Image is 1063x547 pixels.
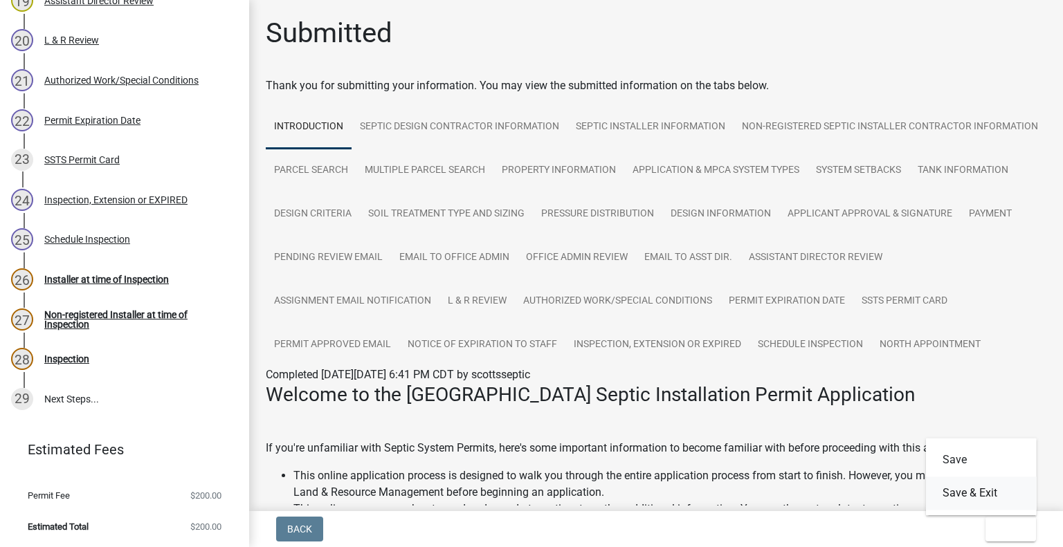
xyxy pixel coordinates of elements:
div: 23 [11,149,33,171]
button: Exit [985,517,1036,541]
a: Inspection, Extension or EXPIRED [565,323,749,367]
button: Back [276,517,323,541]
div: Non-registered Installer at time of Inspection [44,310,227,329]
a: Introduction [266,105,352,149]
h3: Welcome to the [GEOGRAPHIC_DATA] Septic Installation Permit Application [266,383,1046,407]
a: Multiple Parcel Search [356,149,493,193]
span: Permit Fee [28,491,70,500]
div: Authorized Work/Special Conditions [44,75,199,85]
a: Notice of Expiration to Staff [399,323,565,367]
button: Save [926,443,1037,476]
div: Exit [926,438,1037,515]
a: Permit Approved Email [266,323,399,367]
div: 24 [11,189,33,211]
div: 20 [11,29,33,51]
a: Property Information [493,149,624,193]
span: Back [287,523,312,535]
a: Payment [961,192,1020,237]
a: Schedule Inspection [749,323,871,367]
a: Design Information [662,192,779,237]
a: SSTS Permit Card [853,279,956,324]
a: Soil Treatment Type and Sizing [360,192,533,237]
div: 21 [11,69,33,91]
span: $200.00 [190,491,221,500]
div: 25 [11,228,33,250]
span: Estimated Total [28,522,89,531]
a: Assistant Director Review [741,236,891,280]
a: System Setbacks [808,149,909,193]
a: Pressure Distribution [533,192,662,237]
div: 27 [11,308,33,331]
a: Email to Office Admin [391,236,518,280]
a: Tank Information [909,149,1017,193]
a: Septic Design Contractor Information [352,105,567,149]
a: Application & MPCA System Types [624,149,808,193]
div: L & R Review [44,35,99,45]
div: Permit Expiration Date [44,115,140,125]
p: If you're unfamiliar with Septic System Permits, here's some important information to become fami... [266,440,1046,456]
a: Septic Installer Information [567,105,734,149]
a: Office Admin Review [518,236,636,280]
div: 29 [11,388,33,410]
h1: Submitted [266,17,392,50]
a: Email to Asst Dir. [636,236,741,280]
div: Schedule Inspection [44,234,130,244]
span: Completed [DATE][DATE] 6:41 PM CDT by scottsseptic [266,368,530,381]
a: North Appointment [871,323,989,367]
a: Permit Expiration Date [720,279,853,324]
a: Authorized Work/Special Conditions [515,279,720,324]
div: Thank you for submitting your information. You may view the submitted information on the tabs below. [266,77,1046,94]
li: This online application process is designed to walk you through the entire application process fr... [293,467,1046,501]
span: Exit [997,523,1017,535]
div: 28 [11,348,33,370]
a: Assignment Email Notification [266,279,439,324]
a: Parcel search [266,149,356,193]
div: Installer at time of Inspection [44,275,169,284]
a: Applicant Approval & Signature [779,192,961,237]
a: Estimated Fees [11,436,227,463]
button: Save & Exit [926,476,1037,510]
a: Pending review Email [266,236,391,280]
div: Inspection [44,354,89,364]
span: $200.00 [190,522,221,531]
div: Inspection, Extension or EXPIRED [44,195,188,205]
a: L & R Review [439,279,515,324]
div: 26 [11,268,33,290]
a: Non-registered Septic Installer Contractor Information [734,105,1046,149]
a: Design Criteria [266,192,360,237]
div: 22 [11,109,33,131]
div: SSTS Permit Card [44,155,120,165]
li: This online process can be stopped and saved at any time to gather additional information. You ca... [293,501,1046,534]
